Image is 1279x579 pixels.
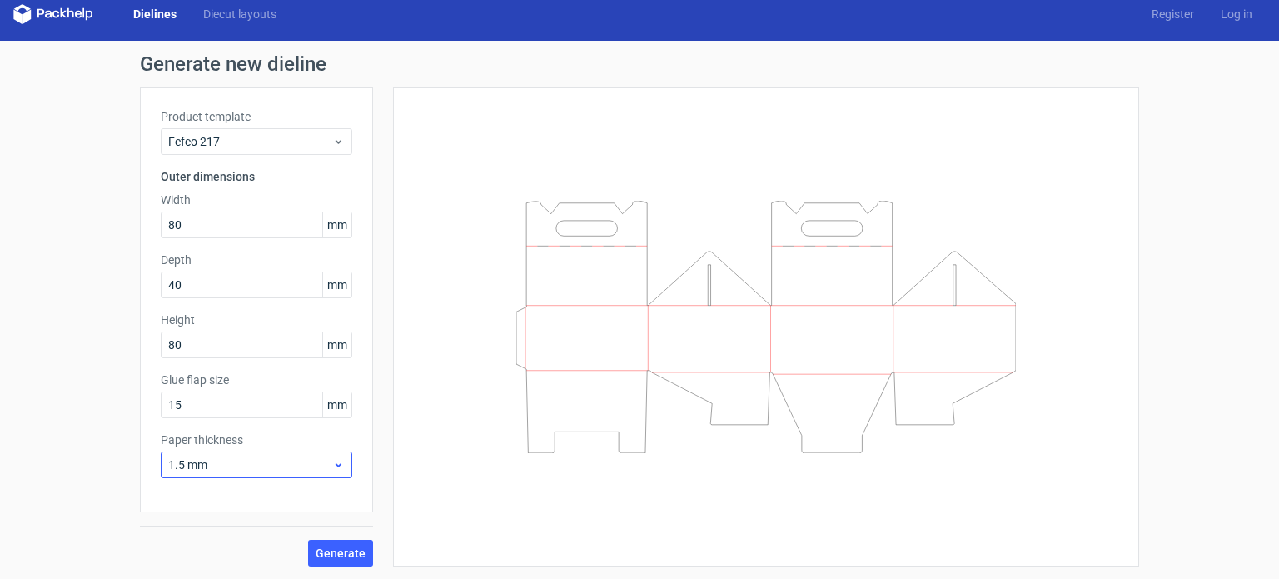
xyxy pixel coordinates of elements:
[140,54,1139,74] h1: Generate new dieline
[1207,6,1266,22] a: Log in
[161,432,352,448] label: Paper thickness
[316,547,366,559] span: Generate
[161,192,352,208] label: Width
[161,372,352,388] label: Glue flap size
[168,133,332,150] span: Fefco 217
[322,392,351,417] span: mm
[322,332,351,357] span: mm
[168,457,332,473] span: 1.5 mm
[322,212,351,237] span: mm
[190,6,290,22] a: Diecut layouts
[161,168,352,185] h3: Outer dimensions
[308,540,373,567] button: Generate
[322,272,351,297] span: mm
[161,108,352,125] label: Product template
[1138,6,1207,22] a: Register
[161,252,352,268] label: Depth
[161,312,352,328] label: Height
[120,6,190,22] a: Dielines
